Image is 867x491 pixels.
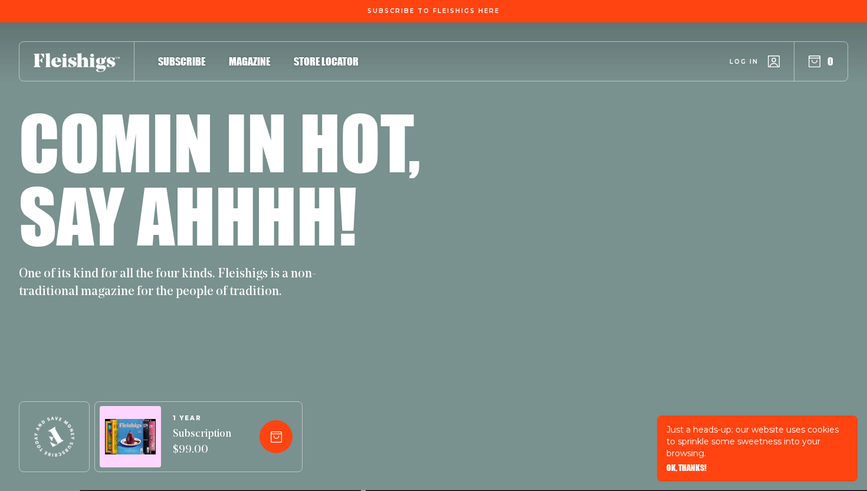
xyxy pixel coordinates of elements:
[809,55,833,68] button: 0
[294,55,359,68] span: Store locator
[173,427,231,459] span: Subscription $99.00
[666,424,848,459] p: Just a heads-up: our website uses cookies to sprinkle some sweetness into your browsing.
[19,266,326,301] p: One of its kind for all the four kinds. Fleishigs is a non-traditional magazine for the people of...
[367,8,500,15] span: Subscribe To Fleishigs Here
[19,178,357,251] h1: Say ahhhh!
[158,55,205,68] span: Subscribe
[229,55,270,68] span: Magazine
[730,55,780,67] a: Log in
[105,419,156,455] img: Magazines image
[666,464,707,472] button: OK, THANKS!
[19,105,421,178] h1: Comin in hot,
[730,57,758,66] span: Log in
[229,53,270,69] a: Magazine
[365,8,502,14] a: Subscribe To Fleishigs Here
[173,415,231,422] span: 1 YEAR
[173,415,231,459] a: 1 YEARSubscription $99.00
[158,53,205,69] a: Subscribe
[294,53,359,69] a: Store locator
